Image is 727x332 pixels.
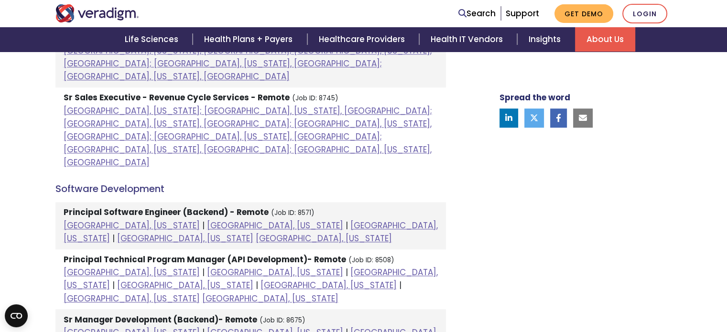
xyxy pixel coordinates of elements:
[554,4,613,23] a: Get Demo
[193,27,307,52] a: Health Plans + Payers
[55,4,139,22] img: Veradigm logo
[346,267,348,278] span: |
[5,304,28,327] button: Open CMP widget
[260,279,397,291] a: [GEOGRAPHIC_DATA], [US_STATE]
[207,267,343,278] a: [GEOGRAPHIC_DATA], [US_STATE]
[64,105,432,169] a: [GEOGRAPHIC_DATA], [US_STATE]; [GEOGRAPHIC_DATA], [US_STATE], [GEOGRAPHIC_DATA]; [GEOGRAPHIC_DATA...
[256,279,258,291] span: |
[575,27,635,52] a: About Us
[271,208,315,217] small: (Job ID: 8571)
[117,233,253,244] a: [GEOGRAPHIC_DATA], [US_STATE]
[64,314,257,325] strong: Sr Manager Development (Backend)- Remote
[55,183,446,194] h4: Software Development
[202,293,338,304] a: [GEOGRAPHIC_DATA], [US_STATE]
[113,27,193,52] a: Life Sciences
[64,206,269,218] strong: Principal Software Engineer (Backend) - Remote
[399,279,401,291] span: |
[64,254,346,265] strong: Principal Technical Program Manager (API Development)- Remote
[64,220,200,231] a: [GEOGRAPHIC_DATA], [US_STATE]
[499,92,570,103] strong: Spread the word
[419,27,517,52] a: Health IT Vendors
[348,256,394,265] small: (Job ID: 8508)
[506,8,539,19] a: Support
[307,27,419,52] a: Healthcare Providers
[64,267,200,278] a: [GEOGRAPHIC_DATA], [US_STATE]
[64,293,200,304] a: [GEOGRAPHIC_DATA], [US_STATE]
[260,316,305,325] small: (Job ID: 8675)
[202,220,205,231] span: |
[207,220,343,231] a: [GEOGRAPHIC_DATA], [US_STATE]
[622,4,667,23] a: Login
[292,94,338,103] small: (Job ID: 8745)
[112,233,115,244] span: |
[517,27,575,52] a: Insights
[256,233,392,244] a: [GEOGRAPHIC_DATA], [US_STATE]
[346,220,348,231] span: |
[202,267,205,278] span: |
[117,279,253,291] a: [GEOGRAPHIC_DATA], [US_STATE]
[112,279,115,291] span: |
[458,7,496,20] a: Search
[64,92,290,103] strong: Sr Sales Executive - Revenue Cycle Services - Remote
[64,220,438,244] a: [GEOGRAPHIC_DATA], [US_STATE]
